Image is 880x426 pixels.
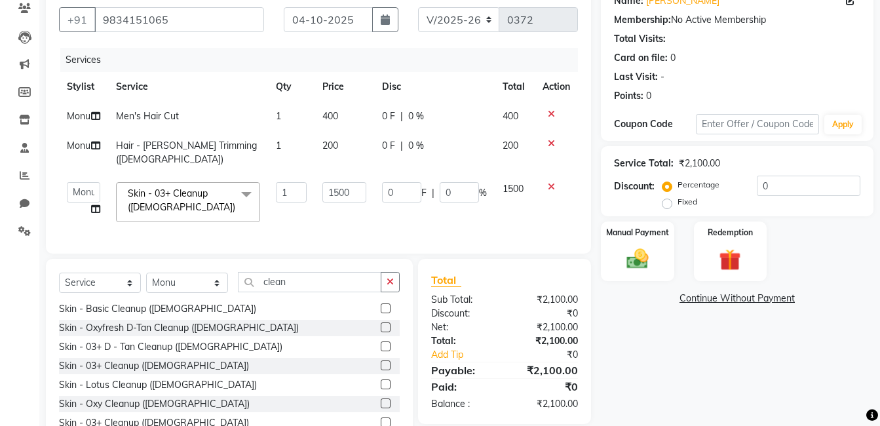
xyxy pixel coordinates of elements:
[421,186,427,200] span: F
[108,72,268,102] th: Service
[432,186,434,200] span: |
[268,72,315,102] th: Qty
[59,302,256,316] div: Skin - Basic Cleanup ([DEMOGRAPHIC_DATA])
[505,307,588,320] div: ₹0
[708,227,753,239] label: Redemption
[408,109,424,123] span: 0 %
[614,70,658,84] div: Last Visit:
[505,397,588,411] div: ₹2,100.00
[614,117,696,131] div: Coupon Code
[94,7,264,32] input: Search by Name/Mobile/Email/Code
[116,140,257,165] span: Hair - [PERSON_NAME] Trimming ([DEMOGRAPHIC_DATA])
[374,72,495,102] th: Disc
[322,140,338,151] span: 200
[614,89,643,103] div: Points:
[322,110,338,122] span: 400
[59,397,250,411] div: Skin - Oxy Cleanup ([DEMOGRAPHIC_DATA])
[505,379,588,395] div: ₹0
[495,72,535,102] th: Total
[59,321,299,335] div: Skin - Oxyfresh D-Tan Cleanup ([DEMOGRAPHIC_DATA])
[59,378,257,392] div: Skin - Lotus Cleanup ([DEMOGRAPHIC_DATA])
[382,109,395,123] span: 0 F
[505,320,588,334] div: ₹2,100.00
[614,32,666,46] div: Total Visits:
[235,201,241,213] a: x
[421,397,505,411] div: Balance :
[503,183,524,195] span: 1500
[421,348,518,362] a: Add Tip
[712,246,748,273] img: _gift.svg
[116,110,179,122] span: Men's Hair Cut
[614,13,671,27] div: Membership:
[614,51,668,65] div: Card on file:
[696,114,819,134] input: Enter Offer / Coupon Code
[276,110,281,122] span: 1
[431,273,461,287] span: Total
[503,110,518,122] span: 400
[315,72,375,102] th: Price
[128,187,235,213] span: Skin - 03+ Cleanup ([DEMOGRAPHIC_DATA])
[67,140,90,151] span: Monu
[59,359,249,373] div: Skin - 03+ Cleanup ([DEMOGRAPHIC_DATA])
[614,157,674,170] div: Service Total:
[678,196,697,208] label: Fixed
[238,272,381,292] input: Search or Scan
[678,179,719,191] label: Percentage
[59,340,282,354] div: Skin - 03+ D - Tan Cleanup ([DEMOGRAPHIC_DATA])
[421,379,505,395] div: Paid:
[276,140,281,151] span: 1
[421,362,505,378] div: Payable:
[382,139,395,153] span: 0 F
[646,89,651,103] div: 0
[603,292,871,305] a: Continue Without Payment
[408,139,424,153] span: 0 %
[421,320,505,334] div: Net:
[421,334,505,348] div: Total:
[400,139,403,153] span: |
[518,348,588,362] div: ₹0
[660,70,664,84] div: -
[614,180,655,193] div: Discount:
[59,7,96,32] button: +91
[59,72,108,102] th: Stylist
[503,140,518,151] span: 200
[479,186,487,200] span: %
[421,307,505,320] div: Discount:
[606,227,669,239] label: Manual Payment
[60,48,588,72] div: Services
[614,13,860,27] div: No Active Membership
[505,334,588,348] div: ₹2,100.00
[620,246,655,271] img: _cash.svg
[824,115,862,134] button: Apply
[400,109,403,123] span: |
[505,362,588,378] div: ₹2,100.00
[535,72,578,102] th: Action
[505,293,588,307] div: ₹2,100.00
[679,157,720,170] div: ₹2,100.00
[670,51,676,65] div: 0
[421,293,505,307] div: Sub Total:
[67,110,90,122] span: Monu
